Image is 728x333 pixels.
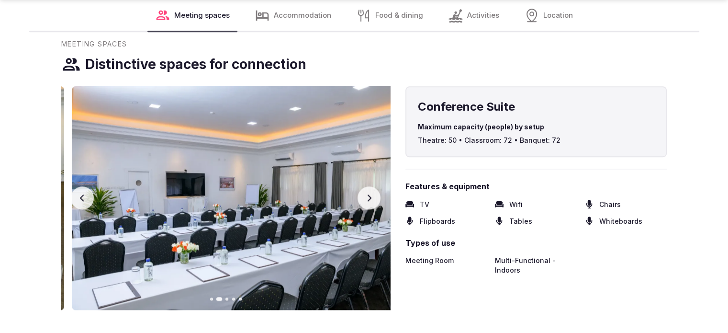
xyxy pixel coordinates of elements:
button: Go to slide 2 [216,297,222,301]
span: Food & dining [375,11,423,21]
span: Features & equipment [405,181,667,192]
span: Multi-Functional - Indoors [495,256,577,275]
span: Theatre: 50 • Classroom: 72 • Banquet: 72 [418,136,654,145]
span: Tables [509,217,532,226]
span: Location [543,11,573,21]
span: Wifi [509,200,523,209]
span: Meeting spaces [174,11,230,21]
h3: Distinctive spaces for connection [85,55,306,74]
span: Chairs [599,200,621,209]
button: Go to slide 4 [232,298,235,300]
span: Meeting Room [405,256,454,275]
button: Go to slide 1 [210,298,213,300]
span: Types of use [405,238,667,248]
span: Flipboards [420,217,455,226]
img: Gallery image 2 [72,86,401,310]
span: Accommodation [274,11,331,21]
span: Whiteboards [599,217,642,226]
span: Maximum capacity (people) by setup [418,122,654,132]
button: Go to slide 5 [239,298,242,300]
h4: Conference Suite [418,99,654,115]
span: Activities [467,11,499,21]
span: Meeting Spaces [61,39,127,49]
button: Go to slide 3 [225,298,228,300]
span: TV [420,200,429,209]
